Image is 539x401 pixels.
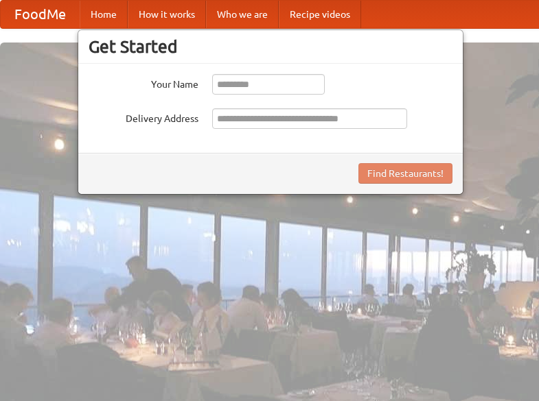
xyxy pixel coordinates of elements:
[279,1,361,28] a: Recipe videos
[89,36,452,57] h3: Get Started
[80,1,128,28] a: Home
[89,108,198,125] label: Delivery Address
[1,1,80,28] a: FoodMe
[206,1,279,28] a: Who we are
[358,163,452,184] button: Find Restaurants!
[89,74,198,91] label: Your Name
[128,1,206,28] a: How it works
